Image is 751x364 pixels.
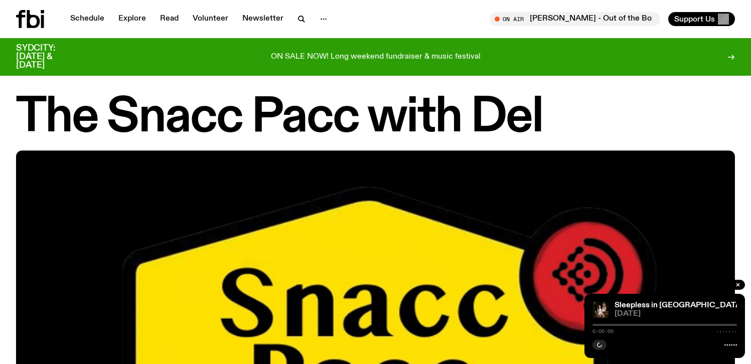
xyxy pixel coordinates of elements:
[187,12,234,26] a: Volunteer
[615,310,737,318] span: [DATE]
[112,12,152,26] a: Explore
[592,329,614,334] span: 0:00:00
[236,12,289,26] a: Newsletter
[592,302,609,318] img: Marcus Whale is on the left, bent to his knees and arching back with a gleeful look his face He i...
[16,95,735,140] h1: The Snacc Pacc with Del
[154,12,185,26] a: Read
[64,12,110,26] a: Schedule
[674,15,715,24] span: Support Us
[490,12,660,26] button: On Air[PERSON_NAME] - Out of the Box
[615,301,743,309] a: Sleepless in [GEOGRAPHIC_DATA]
[16,44,80,70] h3: SYDCITY: [DATE] & [DATE]
[716,329,737,334] span: -:--:--
[668,12,735,26] button: Support Us
[271,53,481,62] p: ON SALE NOW! Long weekend fundraiser & music festival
